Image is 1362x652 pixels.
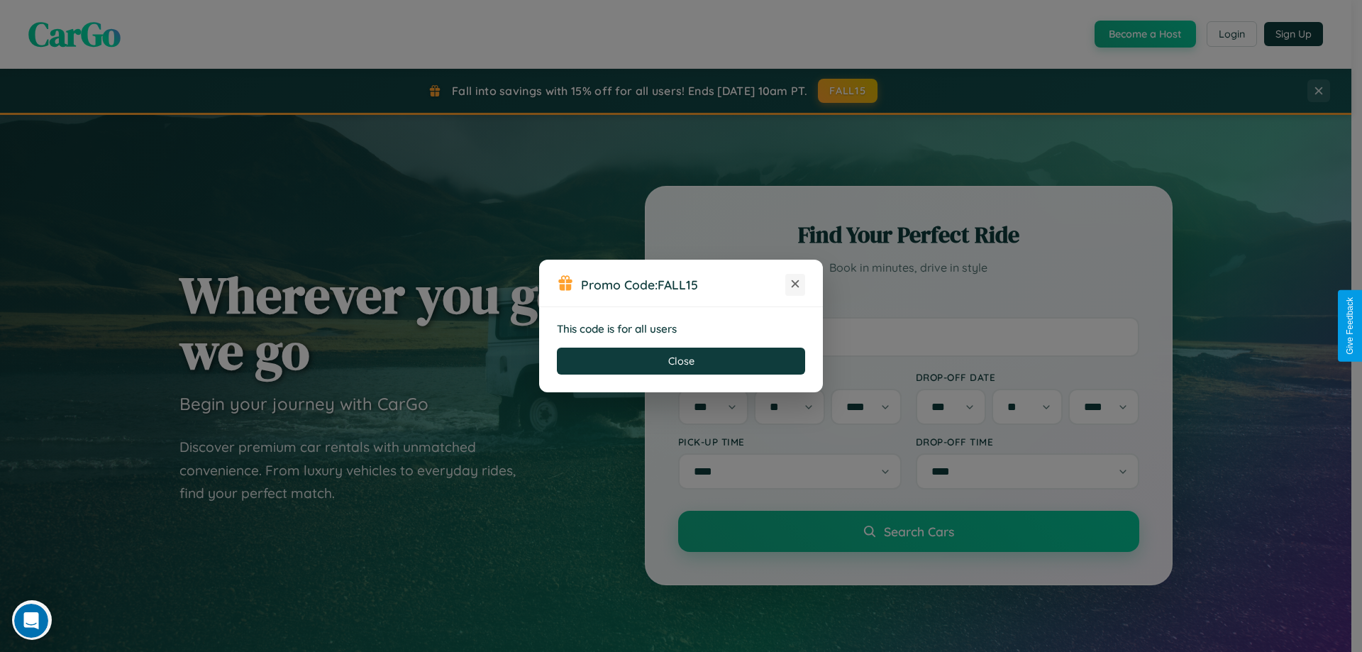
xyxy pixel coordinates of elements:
b: FALL15 [658,277,698,292]
button: Close [557,348,805,375]
iframe: Intercom live chat discovery launcher [12,600,52,640]
div: Give Feedback [1345,297,1355,355]
strong: This code is for all users [557,322,677,336]
iframe: Intercom live chat [14,604,48,638]
h3: Promo Code: [581,277,785,292]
